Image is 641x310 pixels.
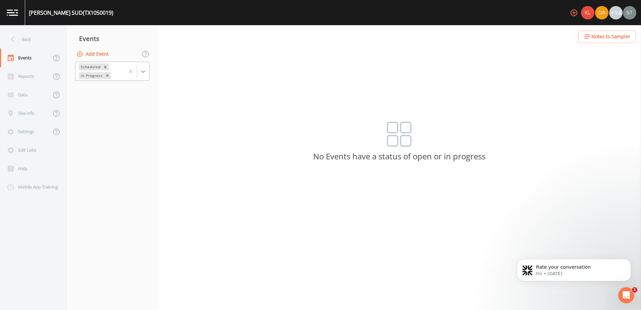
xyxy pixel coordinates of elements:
[595,6,609,19] div: David Weber
[67,30,158,47] div: Events
[387,122,412,147] img: svg%3e
[79,72,104,79] div: In Progress
[79,63,102,70] div: Scheduled
[581,6,595,19] div: Kler Teran
[632,287,637,293] span: 1
[609,6,623,19] div: +14
[618,287,634,303] iframe: Intercom live chat
[75,48,111,60] button: Add Event
[623,6,636,19] img: 8315ae1e0460c39f28dd315f8b59d613
[158,153,641,159] p: No Events have a status of open or in progress
[7,9,18,16] img: logo
[581,6,594,19] img: 9c4450d90d3b8045b2e5fa62e4f92659
[595,6,608,19] img: a84961a0472e9debc750dd08a004988d
[578,31,636,43] button: Notes to Sampler
[102,63,109,70] div: Remove Scheduled
[104,72,111,79] div: Remove In Progress
[507,245,641,292] iframe: Intercom notifications message
[29,9,113,17] div: [PERSON_NAME] SUD (TX1050019)
[591,33,630,41] span: Notes to Sampler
